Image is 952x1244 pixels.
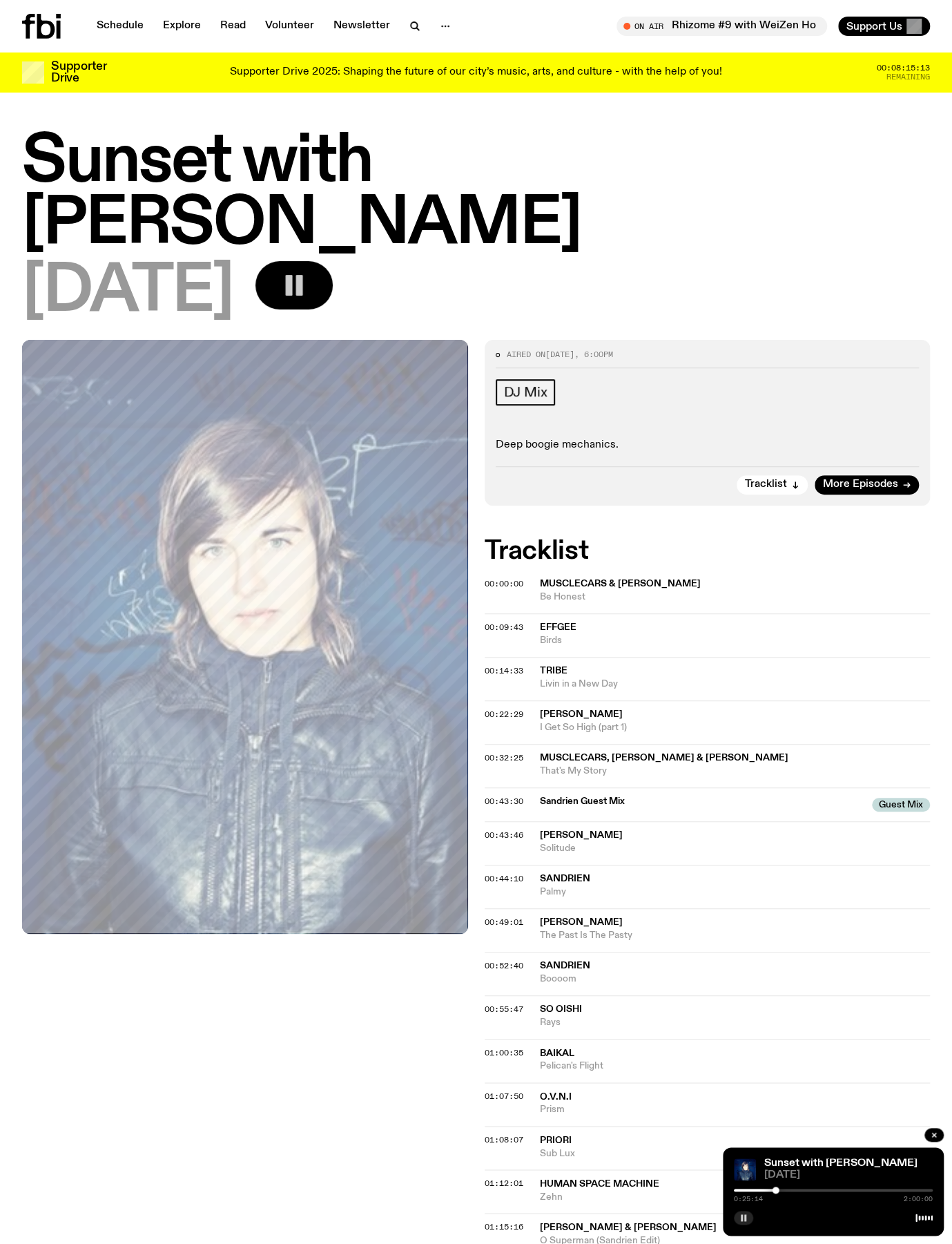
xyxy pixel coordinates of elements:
span: Livin in a New Day [540,678,931,691]
button: Tracklist [737,475,808,495]
span: Birds [540,634,931,647]
span: 00:49:01 [485,917,523,928]
span: Priori [540,1136,572,1145]
span: 00:43:30 [485,796,523,807]
span: Sandrien [540,874,590,883]
span: I Get So High (part 1) [540,721,931,734]
span: [DATE] [22,261,233,323]
span: So Oishi [540,1004,582,1014]
span: Sandrien Guest Mix [540,795,864,808]
span: Baikal [540,1049,574,1058]
span: Guest Mix [872,798,930,812]
button: 01:15:16 [485,1223,523,1231]
button: 00:43:30 [485,798,523,805]
button: 00:43:46 [485,832,523,839]
span: 0:25:14 [734,1196,763,1203]
button: 00:44:10 [485,875,523,883]
span: Zehn [540,1191,931,1204]
span: Pelican's Flight [540,1060,931,1073]
span: [PERSON_NAME] [540,917,623,927]
span: Solitude [540,842,931,855]
span: That's My Story [540,765,931,778]
span: 01:12:01 [485,1178,523,1189]
span: 00:44:10 [485,873,523,884]
span: Remaining [886,73,930,81]
button: 01:12:01 [485,1180,523,1187]
span: Sandrien [540,961,590,970]
span: 00:52:40 [485,960,523,971]
button: 00:32:25 [485,754,523,762]
h3: Supporter Drive [51,61,106,84]
a: Volunteer [257,17,322,36]
p: Supporter Drive 2025: Shaping the future of our city’s music, arts, and culture - with the help o... [230,66,722,79]
span: O.V.N.I [540,1092,572,1102]
span: Tracklist [745,479,787,490]
span: Prism [540,1103,931,1116]
span: Tribe [540,666,567,676]
button: 00:00:00 [485,580,523,588]
button: 01:07:50 [485,1093,523,1100]
span: Sub Lux [540,1147,931,1160]
span: Aired on [507,349,545,360]
h2: Tracklist [485,539,931,564]
span: 00:08:15:13 [877,64,930,72]
span: Rays [540,1016,931,1029]
a: Newsletter [325,17,398,36]
span: 01:08:07 [485,1134,523,1145]
button: Support Us [838,17,930,36]
span: 00:32:25 [485,752,523,763]
button: 01:00:35 [485,1049,523,1057]
button: 00:09:43 [485,624,523,631]
span: 00:43:46 [485,830,523,841]
span: The Past Is The Pasty [540,929,931,942]
span: Boooom [540,973,931,986]
span: , 6:00pm [574,349,613,360]
button: 00:55:47 [485,1006,523,1013]
span: [DATE] [545,349,574,360]
button: 00:22:29 [485,711,523,718]
span: Musclecars, [PERSON_NAME] & [PERSON_NAME] [540,753,788,763]
span: Be Honest [540,591,931,604]
span: 2:00:00 [904,1196,933,1203]
span: 01:00:35 [485,1047,523,1058]
span: 01:15:16 [485,1221,523,1232]
button: 00:14:33 [485,667,523,675]
span: More Episodes [823,479,898,490]
span: [PERSON_NAME] [540,830,623,840]
span: 00:55:47 [485,1004,523,1015]
a: Schedule [88,17,152,36]
span: [DATE] [764,1170,933,1180]
button: 00:52:40 [485,962,523,970]
span: [PERSON_NAME] [540,709,623,719]
a: More Episodes [815,475,919,495]
span: effgee [540,622,576,632]
p: Deep boogie mechanics. [496,439,920,452]
span: DJ Mix [504,385,547,400]
span: Human Space Machine [540,1179,659,1189]
span: 00:00:00 [485,578,523,589]
span: 00:22:29 [485,709,523,720]
button: 00:49:01 [485,919,523,926]
span: 01:07:50 [485,1091,523,1102]
a: Sunset with [PERSON_NAME] [764,1158,917,1169]
span: [PERSON_NAME] & [PERSON_NAME] [540,1223,717,1232]
h1: Sunset with [PERSON_NAME] [22,131,930,256]
button: On AirRhizome #9 with WeiZen Ho [616,17,827,36]
span: 00:09:43 [485,622,523,633]
span: 00:14:33 [485,665,523,676]
a: Explore [155,17,209,36]
span: Palmy [540,886,931,899]
a: DJ Mix [496,379,556,405]
a: Read [212,17,254,36]
span: Support Us [846,20,902,32]
button: 01:08:07 [485,1136,523,1144]
span: Musclecars & [PERSON_NAME] [540,579,701,588]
